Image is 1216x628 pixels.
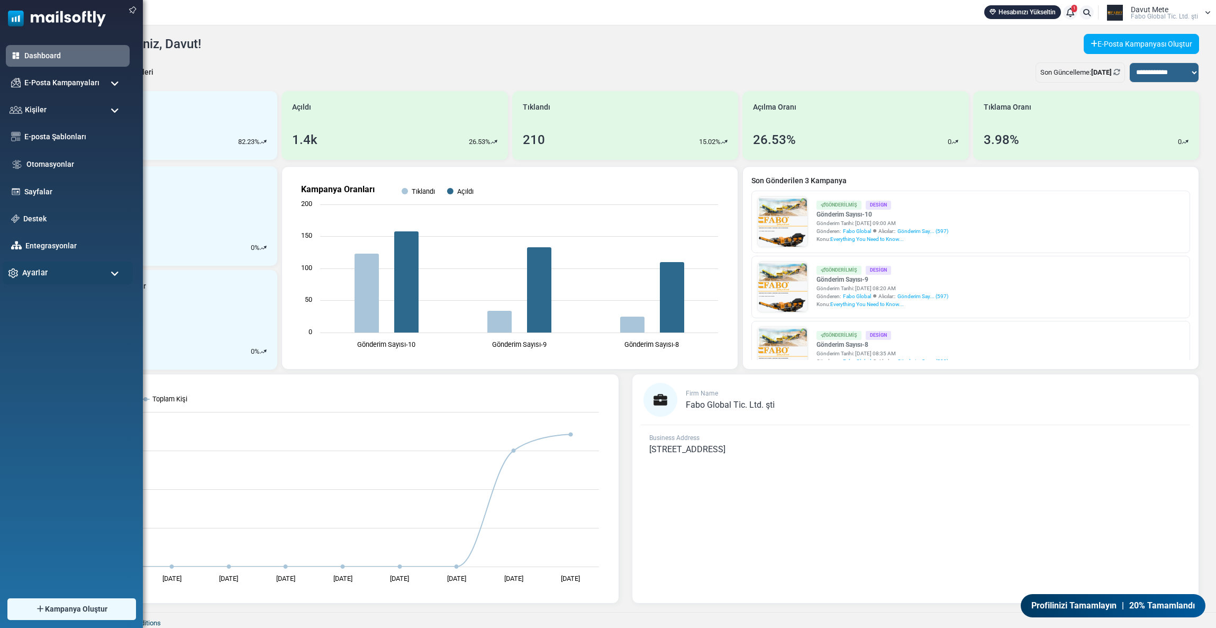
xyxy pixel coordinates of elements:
[816,331,861,340] div: Gönderilmiş
[5,525,360,536] p: FTI Series Mobile Impact Crushers
[866,201,891,210] div: Design
[5,514,360,514] table: divider
[358,340,416,348] text: Gönderim Sayısı-10
[26,434,360,445] li: Low maintenance cost
[26,414,360,424] li: Hybrid technology for production with dual power
[26,403,360,414] li: Jaw crusher with high-pressure, powerful crushing capacity
[308,328,312,336] text: 0
[686,401,775,409] a: Fabo Global Ti̇c. Ltd. şti̇
[866,266,891,275] div: Design
[11,51,21,60] img: dashboard-icon-active.svg
[11,158,23,171] img: workflow.svg
[283,483,360,503] a: More information
[897,292,948,300] a: Gönderim Say... (597)
[137,194,229,206] span: Quality is our soul
[26,445,360,455] li: High mobility in challenging terrain conditions
[11,78,21,87] img: campaigns-icon.png
[24,77,99,88] span: E-Posta Kampanyaları
[26,424,360,435] li: Fully automatic automation system
[753,130,796,149] div: 26.53%
[10,106,22,113] img: contacts-icon.svg
[816,284,948,292] div: Gönderim Tarihi: [DATE] 08:20 AM
[816,201,861,210] div: Gönderilmiş
[523,102,550,113] span: Tıklandı
[830,236,904,242] span: Everything You Need to Know...
[5,220,223,230] strong: Discover Our Quality, Strength, and Technology.
[649,434,700,442] span: Business Address
[816,300,948,308] div: Konu:
[751,175,1190,186] a: Son Gönderilen 3 Kampanya
[24,186,124,198] a: Sayfalar
[51,166,277,266] a: Yeni Kişiler 6838 0%
[816,235,948,243] div: Konu:
[251,243,255,253] p: 0
[238,137,260,147] p: 82.23%
[11,214,20,223] img: support-icon.svg
[816,266,861,275] div: Gönderilmiş
[301,200,312,208] text: 200
[816,357,948,365] div: Gönderen: Alıcılar::
[23,213,124,225] a: Destek
[25,104,47,115] span: Kişiler
[412,187,435,195] text: Tıklandı
[251,243,267,253] div: %
[1084,34,1199,54] a: E-Posta Kampanyası Oluştur
[26,455,360,466] li: After Sales Service with 24/7 technical support and spare parts
[301,184,375,194] text: Kampanya Oranları
[469,137,491,147] p: 26.53%
[1102,5,1128,21] img: User Logo
[447,575,466,582] text: [DATE]
[60,383,610,595] svg: Toplam Kişi
[625,340,679,348] text: Gönderim Sayısı-8
[492,340,547,348] text: Gönderim Sayısı-9
[816,275,948,284] a: Gönderim Sayısı-9
[276,575,295,582] text: [DATE]
[152,395,187,403] text: Toplam Kişi
[1102,5,1211,21] a: User Logo Davut Mete Fabo Global Ti̇c. Ltd. şti̇
[816,210,948,219] a: Gönderim Sayısı-10
[897,357,948,365] a: Gönderim Say... (593)
[333,575,352,582] text: [DATE]
[301,264,312,272] text: 100
[523,130,545,149] div: 210
[26,159,124,170] a: Otomasyonlar
[843,357,871,365] span: Fabo Global
[22,267,48,279] span: Ayarlar
[753,102,796,113] span: Açılma Oranı
[301,231,312,239] text: 150
[162,575,182,582] text: [DATE]
[1031,599,1117,612] span: Profilinizi Tamamlayın
[1036,62,1125,83] div: Son Güncelleme:
[1122,599,1124,612] span: |
[8,268,19,278] img: settings-icon.svg
[699,137,721,147] p: 15.02%
[816,340,948,349] a: Gönderim Sayısı-8
[1072,5,1077,12] span: 1
[816,227,948,235] div: Gönderen: Alıcılar::
[251,346,267,357] div: %
[292,102,311,113] span: Açıldı
[1129,599,1195,612] span: 20% Tamamlandı
[45,604,107,615] span: Kampanya Oluştur
[830,301,904,307] span: Everything You Need to Know...
[686,390,718,397] span: Firm Name
[11,187,21,196] img: landing_pages.svg
[1113,68,1120,76] a: Refresh Stats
